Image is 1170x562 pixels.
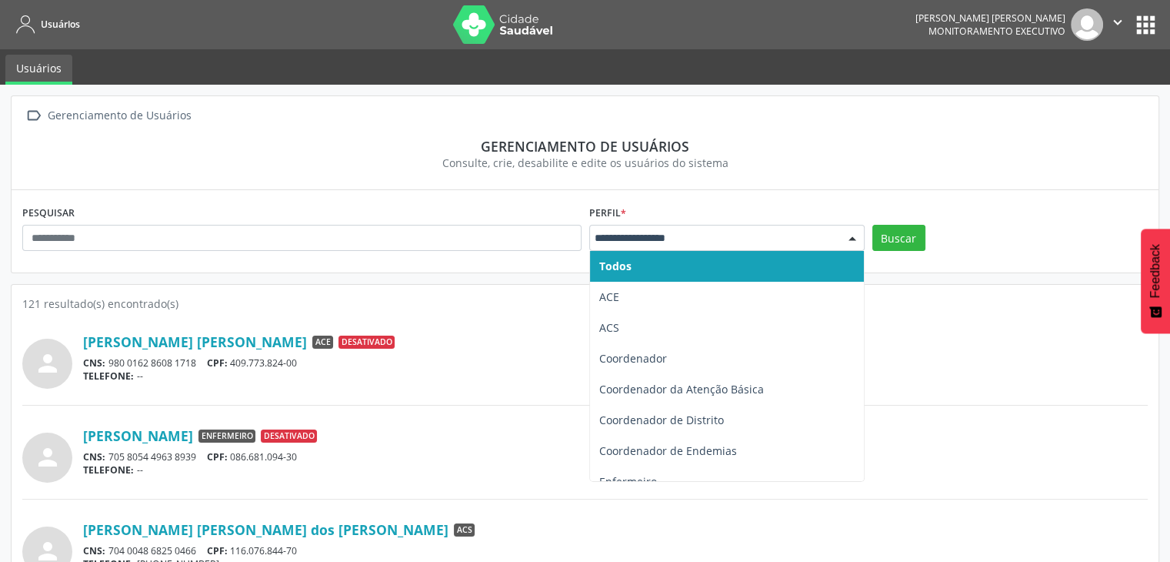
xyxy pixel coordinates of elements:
span: Todos [599,259,632,273]
button:  [1103,8,1132,41]
div: 980 0162 8608 1718 409.773.824-00 [83,356,1148,370]
span: ACE [312,336,333,350]
i:  [1109,14,1126,31]
a: [PERSON_NAME] [83,427,193,444]
i: person [34,443,62,471]
a: Usuários [5,55,72,85]
div: [PERSON_NAME] [PERSON_NAME] [915,12,1065,25]
label: Perfil [589,201,626,225]
button: apps [1132,12,1159,38]
a:  Gerenciamento de Usuários [22,105,194,127]
button: Buscar [872,225,925,251]
label: PESQUISAR [22,201,75,225]
span: Monitoramento Executivo [928,25,1065,38]
span: CNS: [83,356,105,370]
a: Usuários [11,12,80,37]
span: Desativado [338,336,395,350]
div: -- [83,463,1148,477]
span: ACE [599,289,619,304]
span: Coordenador de Distrito [599,413,724,427]
a: [PERSON_NAME] [PERSON_NAME] [83,333,307,350]
span: Coordenador [599,351,667,366]
span: Coordenador de Endemias [599,443,737,458]
span: CNS: [83,544,105,557]
a: [PERSON_NAME] [PERSON_NAME] dos [PERSON_NAME] [83,521,448,538]
button: Feedback - Mostrar pesquisa [1141,229,1170,333]
span: Usuários [41,18,80,31]
span: ACS [599,320,619,335]
span: Enfermeiro [599,474,657,489]
i:  [22,105,45,127]
div: Consulte, crie, desabilite e edite os usuários do sistema [33,155,1137,171]
span: ACS [454,524,475,537]
span: CPF: [207,544,228,557]
span: TELEFONE: [83,370,134,383]
span: CPF: [207,356,228,370]
div: 705 8054 4963 8939 086.681.094-30 [83,450,1148,463]
div: 121 resultado(s) encontrado(s) [22,296,1148,312]
span: Feedback [1148,244,1162,298]
span: Coordenador da Atenção Básica [599,382,764,396]
span: Enfermeiro [198,430,255,443]
span: CNS: [83,450,105,463]
span: CPF: [207,450,228,463]
div: Gerenciamento de Usuários [45,105,194,127]
div: Gerenciamento de usuários [33,138,1137,155]
img: img [1071,8,1103,41]
i: person [34,350,62,377]
div: -- [83,370,1148,383]
span: Desativado [261,430,317,443]
span: TELEFONE: [83,463,134,477]
div: 704 0048 6825 0466 116.076.844-70 [83,544,1148,557]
